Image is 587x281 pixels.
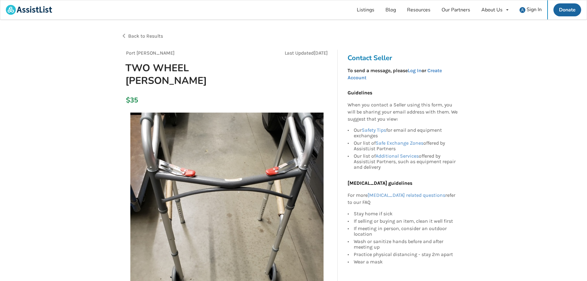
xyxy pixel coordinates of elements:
p: For more refer to our FAQ [348,192,458,206]
div: Our for email and equipment exchanges [354,127,458,139]
div: If selling or buying an item, clean it well first [354,217,458,225]
strong: To send a message, please or [348,68,442,81]
img: assistlist-logo [6,5,52,15]
div: Our list of offered by AssistList Partners, such as equipment repair and delivery [354,152,458,170]
a: Our Partners [436,0,476,19]
span: Last Updated [285,50,314,56]
div: Stay home if sick [354,211,458,217]
h1: TWO WHEEL [PERSON_NAME] [120,62,266,87]
div: $35 [126,96,129,105]
span: Back to Results [128,33,163,39]
span: Port [PERSON_NAME] [126,50,175,56]
div: Wash or sanitize hands before and after meeting up [354,238,458,251]
a: Donate [553,3,581,16]
a: Resources [402,0,436,19]
b: [MEDICAL_DATA] guidelines [348,180,412,186]
a: Log In [408,68,422,73]
a: Safety Tips [362,127,386,133]
div: Practice physical distancing - stay 2m apart [354,251,458,258]
div: If meeting in person, consider an outdoor location [354,225,458,238]
a: [MEDICAL_DATA] related questions [368,192,445,198]
b: Guidelines [348,90,372,96]
a: Safe Exchange Zones [376,140,423,146]
h3: Contact Seller [348,54,461,62]
a: Listings [351,0,380,19]
p: When you contact a Seller using this form, you will be sharing your email address with them. We s... [348,101,458,123]
a: Additional Services [376,153,419,159]
a: user icon Sign In [514,0,547,19]
span: Sign In [527,6,542,13]
div: Our list of offered by AssistList Partners [354,139,458,152]
div: About Us [481,7,503,12]
img: user icon [520,7,525,13]
div: Wear a mask [354,258,458,265]
a: Blog [380,0,402,19]
span: [DATE] [314,50,328,56]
